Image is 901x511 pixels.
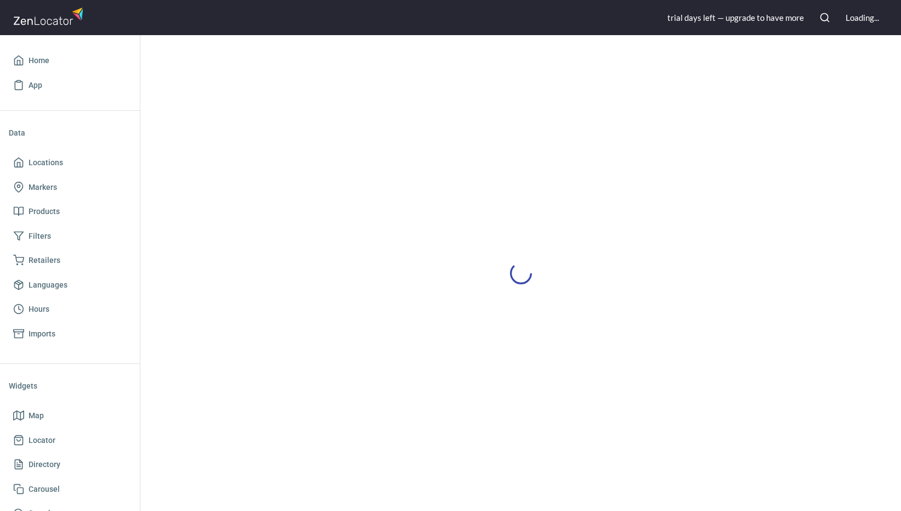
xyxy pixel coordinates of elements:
[29,327,55,341] span: Imports
[9,373,131,399] li: Widgets
[29,434,55,447] span: Locator
[813,5,837,30] button: Search
[667,12,804,24] div: trial day s left — upgrade to have more
[9,150,131,175] a: Locations
[29,156,63,170] span: Locations
[29,181,57,194] span: Markers
[29,229,51,243] span: Filters
[9,322,131,346] a: Imports
[9,120,131,146] li: Data
[29,409,44,423] span: Map
[9,175,131,200] a: Markers
[9,224,131,249] a: Filters
[9,73,131,98] a: App
[29,78,42,92] span: App
[9,248,131,273] a: Retailers
[9,273,131,297] a: Languages
[29,302,49,316] span: Hours
[846,12,879,24] div: Loading...
[9,199,131,224] a: Products
[29,205,60,218] span: Products
[13,4,87,28] img: zenlocator
[29,482,60,496] span: Carousel
[9,403,131,428] a: Map
[29,458,60,471] span: Directory
[9,477,131,502] a: Carousel
[9,452,131,477] a: Directory
[29,54,49,68] span: Home
[9,428,131,453] a: Locator
[29,254,60,267] span: Retailers
[29,278,67,292] span: Languages
[9,297,131,322] a: Hours
[9,48,131,73] a: Home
